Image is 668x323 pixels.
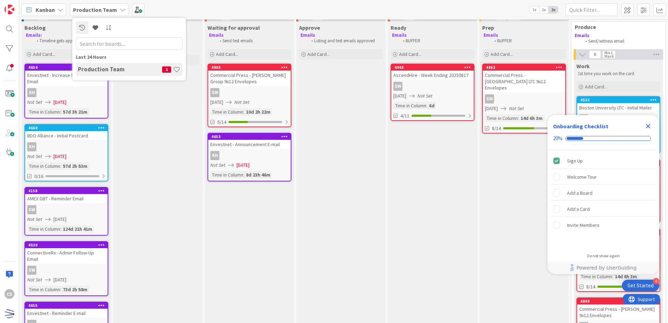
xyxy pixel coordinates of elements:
span: Add Card... [585,84,607,90]
div: Time in Column [27,286,60,293]
span: 4/11 [400,112,409,120]
div: AMEX GBT - Reminder Email [25,194,108,203]
div: Close Checklist [642,121,654,132]
strong: Emails [484,32,498,38]
span: 6 [589,50,601,59]
a: Powered by UserGuiding [551,261,656,274]
div: 8d 23h 46m [244,171,272,179]
div: Boston University LTC - Initial Mailer [577,103,660,112]
span: Produce [575,23,657,30]
span: : [60,225,61,233]
div: Do not show again [587,253,620,259]
div: Time in Column [579,273,612,280]
span: 8/14 [586,283,595,290]
div: 4948AscendHire - Week Ending 20250817 [391,64,474,80]
div: ConnectiveRx - Admin Follow-Up Email [25,248,108,264]
div: 4908 [208,64,291,71]
div: Max 6 [510,16,519,20]
div: 4530ConnectiveRx - Admin Follow-Up Email [25,242,108,264]
div: Add a Board [567,189,593,197]
img: avatar [5,309,14,318]
div: 4653 [211,134,291,139]
div: Time in Column [27,225,60,233]
div: SW [27,266,36,275]
span: 0/16 [34,173,43,180]
div: Envestnet - Announcement E-mail [208,140,291,149]
div: 14d 6h 3m [519,114,544,122]
li: Listing and test emails approved [307,38,382,44]
span: 5/14 [217,119,226,126]
div: 4158AMEX GBT - Reminder Email [25,188,108,203]
span: Prep [482,24,494,31]
div: CS [5,289,14,299]
div: SW [208,88,291,97]
div: SW [391,82,474,91]
span: Kanban [36,6,55,14]
div: Get Started [627,282,654,289]
div: KH [25,88,108,97]
div: 4908Commercial Press - [PERSON_NAME] Group 9x12 Envelopes [208,64,291,86]
div: KH [25,142,108,151]
div: SW [25,266,108,275]
strong: Emails [575,33,589,38]
div: 4532Boston University LTC - Initial Mailer [577,97,660,112]
span: : [60,286,61,293]
div: Open Get Started checklist, remaining modules: 4 [622,280,659,292]
div: Invite Members is incomplete. [550,217,656,233]
div: Time in Column [210,171,243,179]
div: 4849Commercial Press - [PERSON_NAME] 9x12 Envelopes [577,298,660,320]
div: KH [27,142,36,151]
div: Add a Board is incomplete. [550,185,656,201]
li: BUFFER [399,38,473,44]
div: Time in Column [210,108,243,116]
span: Add Card... [33,51,55,57]
a: 4948AscendHire - Week Ending 20250817SW[DATE]Not SetTime in Column:6d4/11 [391,64,474,121]
span: [DATE] [237,161,249,169]
img: Visit kanbanzone.com [5,5,14,14]
span: Add Card... [307,51,330,57]
div: 4532 [580,98,660,102]
div: Checklist items [547,150,659,249]
a: 4158AMEX GBT - Reminder EmailSWNot Set[DATE]Time in Column:124d 21h 41m [24,187,108,236]
div: 4653Envestnet - Announcement E-mail [208,134,291,149]
strong: Emails [300,32,315,38]
span: [DATE] [210,99,223,106]
div: BDO Alliance - Initial Postcard [25,131,108,140]
span: 2x [539,6,549,13]
span: [DATE] [53,99,66,106]
div: 4660 [28,125,108,130]
div: KH [208,151,291,160]
div: Welcome Tour [567,173,597,181]
span: Powered by UserGuiding [576,264,637,272]
span: Work [576,63,590,70]
div: 4532 [577,97,660,103]
div: 6d [427,102,436,109]
div: 4849 [580,299,660,304]
div: 4655Envestnet - Reminder E-mail [25,302,108,318]
span: Backlog [24,24,46,31]
div: 4660BDO Alliance - Initial Postcard [25,125,108,140]
strong: : [41,32,42,38]
a: 4654Envestnet - Increase Notification EmailKHNot Set[DATE]Time in Column:57d 3h 21m [24,64,108,119]
div: KH [27,88,36,97]
span: : [612,273,613,280]
span: Ready [391,24,406,31]
span: Add Card... [216,51,238,57]
span: [DATE] [53,216,66,223]
span: [DATE] [53,276,66,283]
div: 4908 [211,65,291,70]
div: SW [485,94,494,103]
i: Not Set [509,105,524,112]
div: 57d 2h 53m [61,162,89,170]
div: Time in Column [485,114,518,122]
div: Min 1 [604,51,613,55]
i: Not Set [210,162,225,168]
div: SW [25,205,108,214]
div: Envestnet - Reminder E-mail [25,309,108,318]
i: Not Set [27,216,42,222]
div: 4654 [25,64,108,71]
span: [DATE] [485,105,498,112]
b: Production Team [73,6,117,13]
h4: Production Team [78,66,162,73]
div: 124d 21h 41m [61,225,94,233]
